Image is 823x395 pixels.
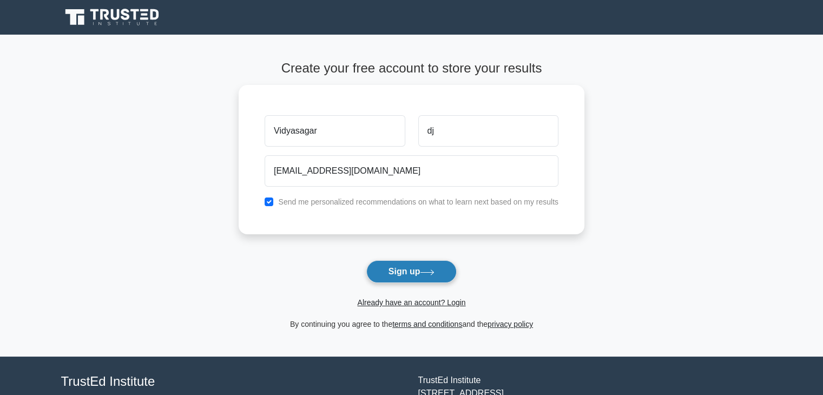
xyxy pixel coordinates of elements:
a: privacy policy [488,320,533,328]
h4: Create your free account to store your results [239,61,584,76]
label: Send me personalized recommendations on what to learn next based on my results [278,198,558,206]
input: Last name [418,115,558,147]
button: Sign up [366,260,457,283]
div: By continuing you agree to the and the [232,318,591,331]
input: Email [265,155,558,187]
a: terms and conditions [392,320,462,328]
input: First name [265,115,405,147]
h4: TrustEd Institute [61,374,405,390]
a: Already have an account? Login [357,298,465,307]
